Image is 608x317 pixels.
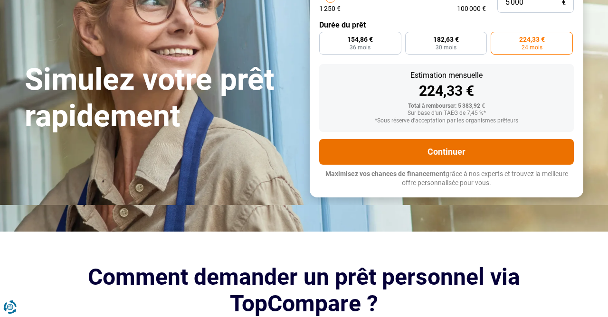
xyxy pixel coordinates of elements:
[327,118,566,124] div: *Sous réserve d'acceptation par les organismes prêteurs
[350,45,370,50] span: 36 mois
[436,45,456,50] span: 30 mois
[327,103,566,110] div: Total à rembourser: 5 383,92 €
[39,264,569,316] h2: Comment demander un prêt personnel via TopCompare ?
[519,36,545,43] span: 224,33 €
[522,45,542,50] span: 24 mois
[347,36,373,43] span: 154,86 €
[25,62,298,135] h1: Simulez votre prêt rapidement
[319,169,574,188] p: grâce à nos experts et trouvez la meilleure offre personnalisée pour vous.
[319,20,574,29] label: Durée du prêt
[325,170,446,177] span: Maximisez vos chances de financement
[319,5,341,12] span: 1 250 €
[433,36,459,43] span: 182,63 €
[319,139,574,165] button: Continuer
[327,84,566,98] div: 224,33 €
[457,5,486,12] span: 100 000 €
[327,72,566,79] div: Estimation mensuelle
[327,110,566,117] div: Sur base d'un TAEG de 7,45 %*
